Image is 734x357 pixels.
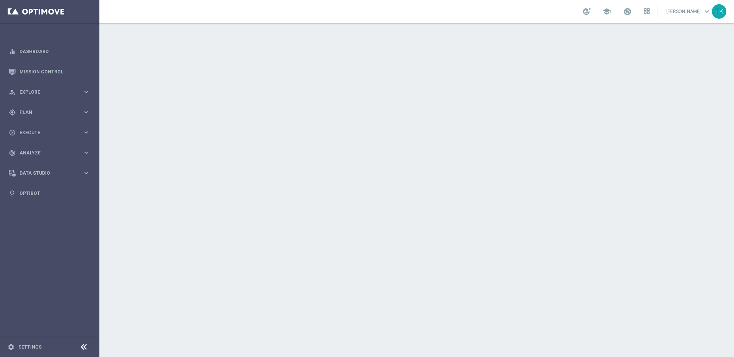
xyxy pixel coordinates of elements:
[83,169,90,177] i: keyboard_arrow_right
[9,149,83,156] div: Analyze
[9,129,83,136] div: Execute
[8,344,15,351] i: settings
[19,183,90,203] a: Optibot
[19,171,83,175] span: Data Studio
[19,151,83,155] span: Analyze
[83,149,90,156] i: keyboard_arrow_right
[8,130,90,136] button: play_circle_outline Execute keyboard_arrow_right
[9,190,16,197] i: lightbulb
[8,170,90,176] button: Data Studio keyboard_arrow_right
[9,183,90,203] div: Optibot
[83,109,90,116] i: keyboard_arrow_right
[9,149,16,156] i: track_changes
[9,48,16,55] i: equalizer
[19,90,83,94] span: Explore
[602,7,611,16] span: school
[712,4,726,19] div: TK
[9,109,83,116] div: Plan
[8,49,90,55] button: equalizer Dashboard
[9,109,16,116] i: gps_fixed
[19,130,83,135] span: Execute
[83,88,90,96] i: keyboard_arrow_right
[9,41,90,62] div: Dashboard
[9,89,83,96] div: Explore
[9,129,16,136] i: play_circle_outline
[19,110,83,115] span: Plan
[19,62,90,82] a: Mission Control
[18,345,42,349] a: Settings
[9,170,83,177] div: Data Studio
[8,190,90,196] button: lightbulb Optibot
[9,89,16,96] i: person_search
[8,109,90,115] button: gps_fixed Plan keyboard_arrow_right
[9,62,90,82] div: Mission Control
[8,89,90,95] button: person_search Explore keyboard_arrow_right
[666,6,712,17] a: [PERSON_NAME]keyboard_arrow_down
[8,69,90,75] button: Mission Control
[8,150,90,156] button: track_changes Analyze keyboard_arrow_right
[19,41,90,62] a: Dashboard
[703,7,711,16] span: keyboard_arrow_down
[83,129,90,136] i: keyboard_arrow_right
